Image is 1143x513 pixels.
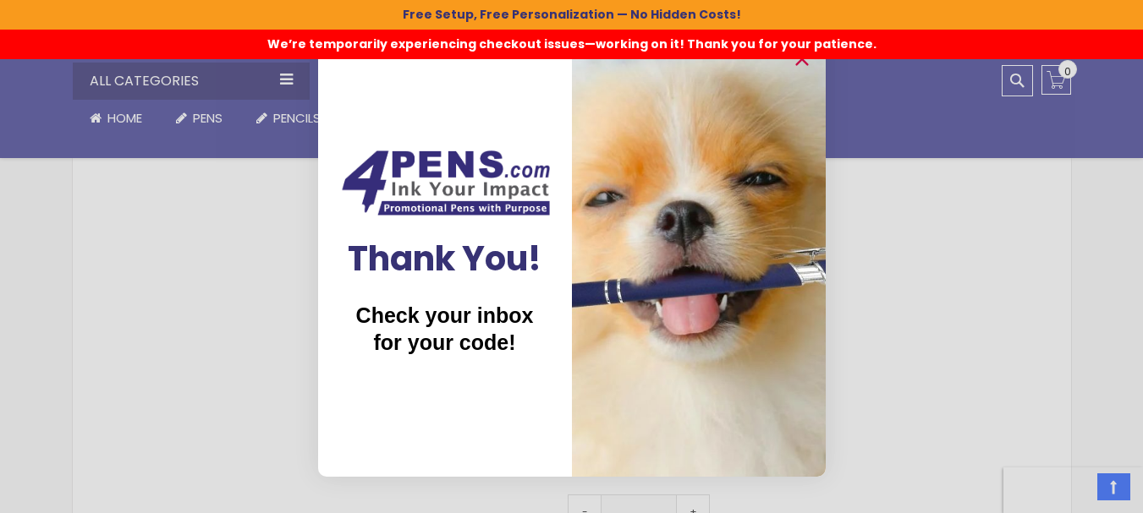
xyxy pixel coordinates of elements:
img: b2d7038a-49cb-4a70-a7cc-c7b8314b33fd.jpeg [572,37,826,477]
span: We’re temporarily experiencing checkout issues—working on it! Thank you for your patience. [267,27,876,52]
img: Couch [335,145,555,221]
span: Thank You! [348,235,541,282]
iframe: Google Customer Reviews [1003,467,1143,513]
span: Check your inbox for your code! [356,303,534,354]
